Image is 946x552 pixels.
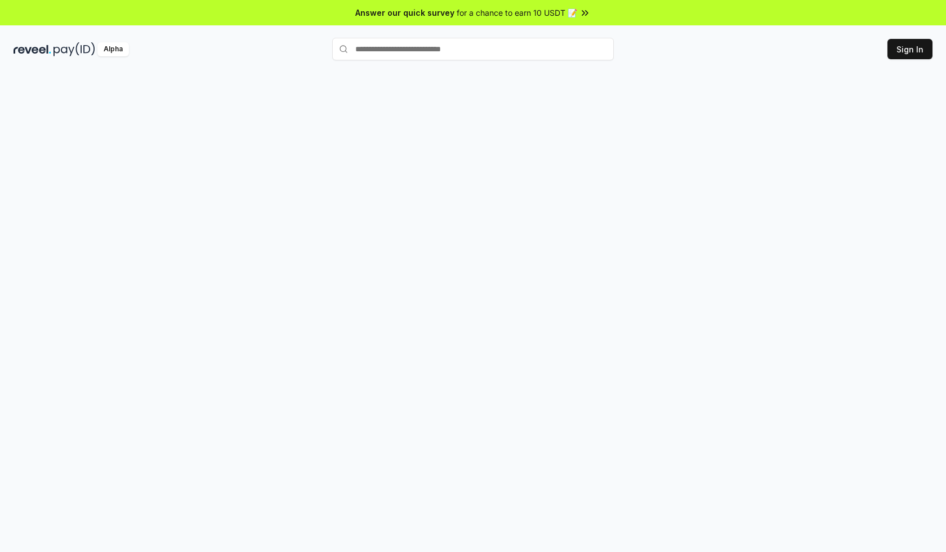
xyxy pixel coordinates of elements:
[97,42,129,56] div: Alpha
[53,42,95,56] img: pay_id
[887,39,932,59] button: Sign In
[457,7,577,19] span: for a chance to earn 10 USDT 📝
[355,7,454,19] span: Answer our quick survey
[14,42,51,56] img: reveel_dark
